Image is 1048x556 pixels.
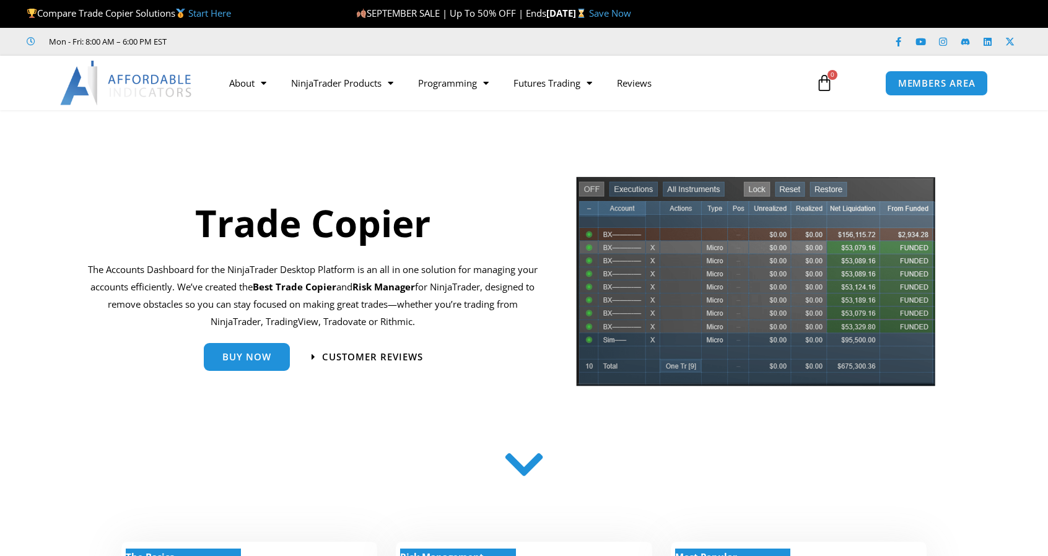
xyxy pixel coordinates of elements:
[217,69,279,97] a: About
[322,352,423,362] span: Customer Reviews
[605,69,664,97] a: Reviews
[27,9,37,18] img: 🏆
[885,71,989,96] a: MEMBERS AREA
[312,352,423,362] a: Customer Reviews
[406,69,501,97] a: Programming
[279,69,406,97] a: NinjaTrader Products
[188,7,231,19] a: Start Here
[222,352,271,362] span: Buy Now
[217,69,801,97] nav: Menu
[184,35,370,48] iframe: Customer reviews powered by Trustpilot
[352,280,415,293] strong: Risk Manager
[357,9,366,18] img: 🍂
[501,69,605,97] a: Futures Trading
[60,61,193,105] img: LogoAI | Affordable Indicators – NinjaTrader
[827,70,837,80] span: 0
[797,65,852,101] a: 0
[204,343,290,371] a: Buy Now
[253,280,336,293] b: Best Trade Copier
[898,79,976,88] span: MEMBERS AREA
[589,7,631,19] a: Save Now
[87,197,538,249] h1: Trade Copier
[546,7,589,19] strong: [DATE]
[356,7,546,19] span: SEPTEMBER SALE | Up To 50% OFF | Ends
[577,9,586,18] img: ⌛
[575,175,937,396] img: tradecopier | Affordable Indicators – NinjaTrader
[87,261,538,330] p: The Accounts Dashboard for the NinjaTrader Desktop Platform is an all in one solution for managin...
[176,9,185,18] img: 🥇
[46,34,167,49] span: Mon - Fri: 8:00 AM – 6:00 PM EST
[27,7,231,19] span: Compare Trade Copier Solutions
